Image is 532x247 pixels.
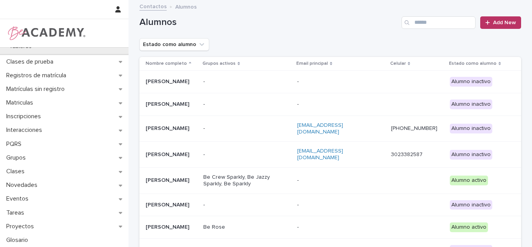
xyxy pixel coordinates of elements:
[450,100,492,109] div: Alumno inactivo
[146,125,197,132] p: [PERSON_NAME]
[139,2,167,11] a: Contactos
[146,78,197,85] p: [PERSON_NAME]
[3,209,30,217] p: Tareas
[450,77,492,87] div: Alumno inactivo
[3,140,28,148] p: PQRS
[450,150,492,160] div: Alumno inactivo
[3,181,44,189] p: Novedades
[3,113,47,120] p: Inscripciones
[175,2,197,11] p: Alumnos
[203,101,281,108] p: -
[3,223,40,230] p: Proyectos
[139,142,521,168] tr: [PERSON_NAME]-[EMAIL_ADDRESS][DOMAIN_NAME]3023382587 Alumno inactivo
[203,224,281,231] p: Be Rose
[139,216,521,239] tr: [PERSON_NAME]Be Rose- Alumno activo
[297,224,375,231] p: -
[3,126,48,134] p: Interacciones
[450,222,488,232] div: Alumno activo
[146,59,187,68] p: Nombre completo
[3,85,71,93] p: Matrículas sin registro
[139,71,521,93] tr: [PERSON_NAME]-- Alumno inactivo
[6,25,86,41] img: WPrjXfSUmiLcdUfaYY4Q
[297,148,343,160] a: [EMAIL_ADDRESS][DOMAIN_NAME]
[3,58,60,66] p: Clases de prueba
[139,194,521,216] tr: [PERSON_NAME]-- Alumno inactivo
[3,154,32,162] p: Grupos
[449,59,497,68] p: Estado como alumno
[203,78,281,85] p: -
[139,17,398,28] h1: Alumnos
[139,167,521,194] tr: [PERSON_NAME]Be Crew Sparkly, Be Jazzy Sparkly, Be Sparkly- Alumno activo
[3,72,72,79] p: Registros de matrícula
[480,16,521,29] a: Add New
[391,126,437,131] a: [PHONE_NUMBER]
[450,200,492,210] div: Alumno inactivo
[402,16,476,29] input: Search
[3,168,31,175] p: Clases
[139,116,521,142] tr: [PERSON_NAME]-[EMAIL_ADDRESS][DOMAIN_NAME][PHONE_NUMBER] Alumno inactivo
[203,202,281,208] p: -
[450,124,492,133] div: Alumno inactivo
[203,151,281,158] p: -
[203,125,281,132] p: -
[297,202,375,208] p: -
[390,59,406,68] p: Celular
[146,177,197,184] p: [PERSON_NAME]
[146,224,197,231] p: [PERSON_NAME]
[3,99,39,107] p: Matriculas
[493,20,516,25] span: Add New
[146,151,197,158] p: [PERSON_NAME]
[146,202,197,208] p: [PERSON_NAME]
[3,195,35,203] p: Eventos
[297,101,375,108] p: -
[139,38,209,51] button: Estado como alumno
[203,59,236,68] p: Grupos activos
[296,59,328,68] p: Email principal
[3,236,34,244] p: Glosario
[297,123,343,135] a: [EMAIL_ADDRESS][DOMAIN_NAME]
[146,101,197,108] p: [PERSON_NAME]
[297,78,375,85] p: -
[139,93,521,116] tr: [PERSON_NAME]-- Alumno inactivo
[450,176,488,185] div: Alumno activo
[203,174,281,187] p: Be Crew Sparkly, Be Jazzy Sparkly, Be Sparkly
[297,177,375,184] p: -
[391,152,423,157] a: 3023382587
